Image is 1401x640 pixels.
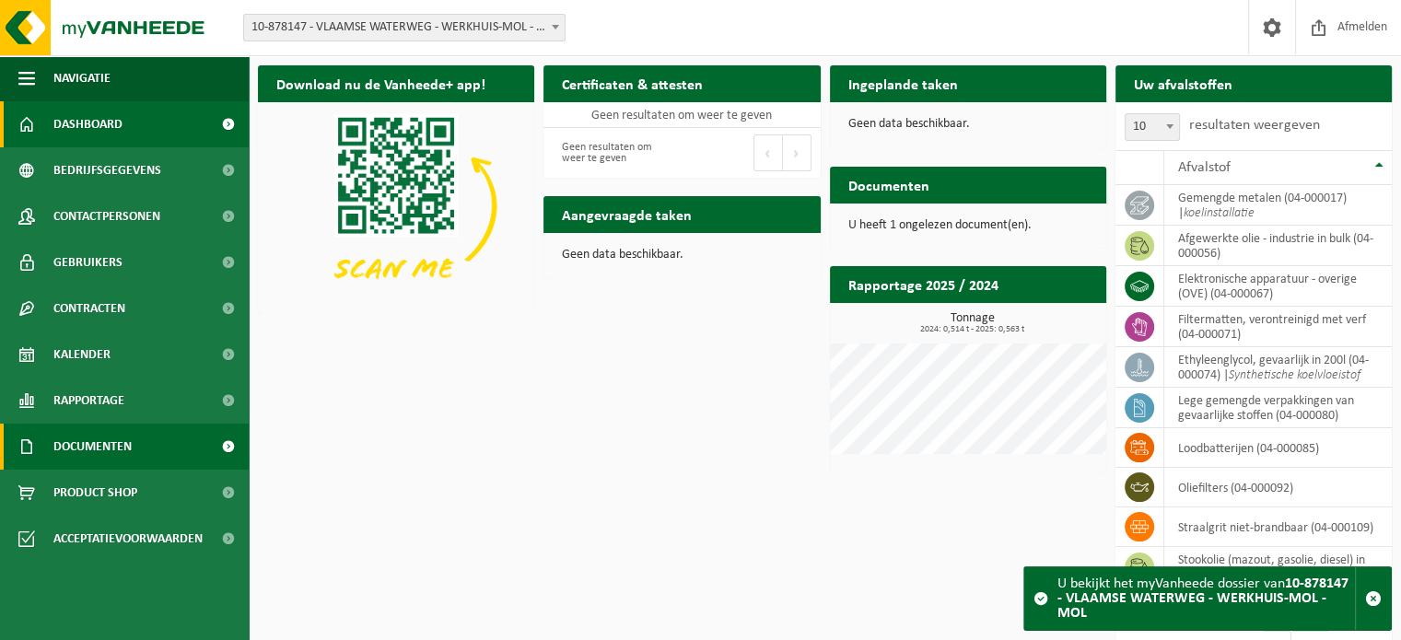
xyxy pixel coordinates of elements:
[53,470,137,516] span: Product Shop
[53,424,132,470] span: Documenten
[1178,160,1231,175] span: Afvalstof
[53,239,123,285] span: Gebruikers
[53,285,125,332] span: Contracten
[543,196,710,232] h2: Aangevraagde taken
[839,312,1106,334] h3: Tonnage
[53,378,124,424] span: Rapportage
[1115,65,1251,101] h2: Uw afvalstoffen
[969,302,1104,339] a: Bekijk rapportage
[1164,307,1392,347] td: filtermatten, verontreinigd met verf (04-000071)
[543,102,820,128] td: Geen resultaten om weer te geven
[783,134,811,171] button: Next
[830,65,976,101] h2: Ingeplande taken
[830,266,1017,302] h2: Rapportage 2025 / 2024
[562,249,801,262] p: Geen data beschikbaar.
[839,325,1106,334] span: 2024: 0,514 t - 2025: 0,563 t
[1164,388,1392,428] td: lege gemengde verpakkingen van gevaarlijke stoffen (04-000080)
[830,167,948,203] h2: Documenten
[553,133,672,173] div: Geen resultaten om weer te geven
[1229,368,1360,382] i: Synthetische koelvloeistof
[1184,206,1255,220] i: koelinstallatie
[53,332,111,378] span: Kalender
[244,15,565,41] span: 10-878147 - VLAAMSE WATERWEG - WERKHUIS-MOL - MOL
[258,65,504,101] h2: Download nu de Vanheede+ app!
[53,55,111,101] span: Navigatie
[53,516,203,562] span: Acceptatievoorwaarden
[53,101,123,147] span: Dashboard
[1164,185,1392,226] td: gemengde metalen (04-000017) |
[1164,507,1392,547] td: straalgrit niet-brandbaar (04-000109)
[753,134,783,171] button: Previous
[1164,468,1392,507] td: oliefilters (04-000092)
[1164,347,1392,388] td: ethyleenglycol, gevaarlijk in 200l (04-000074) |
[1057,576,1348,621] strong: 10-878147 - VLAAMSE WATERWEG - WERKHUIS-MOL - MOL
[1126,114,1179,140] span: 10
[1125,113,1180,141] span: 10
[1164,428,1392,468] td: loodbatterijen (04-000085)
[543,65,721,101] h2: Certificaten & attesten
[53,193,160,239] span: Contactpersonen
[848,118,1088,131] p: Geen data beschikbaar.
[53,147,161,193] span: Bedrijfsgegevens
[1164,226,1392,266] td: afgewerkte olie - industrie in bulk (04-000056)
[1164,266,1392,307] td: elektronische apparatuur - overige (OVE) (04-000067)
[258,102,534,309] img: Download de VHEPlus App
[1164,547,1392,588] td: stookolie (mazout, gasolie, diesel) in 200lt-vat (04-000115)
[848,219,1088,232] p: U heeft 1 ongelezen document(en).
[1189,118,1320,133] label: resultaten weergeven
[243,14,566,41] span: 10-878147 - VLAAMSE WATERWEG - WERKHUIS-MOL - MOL
[1057,567,1355,630] div: U bekijkt het myVanheede dossier van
